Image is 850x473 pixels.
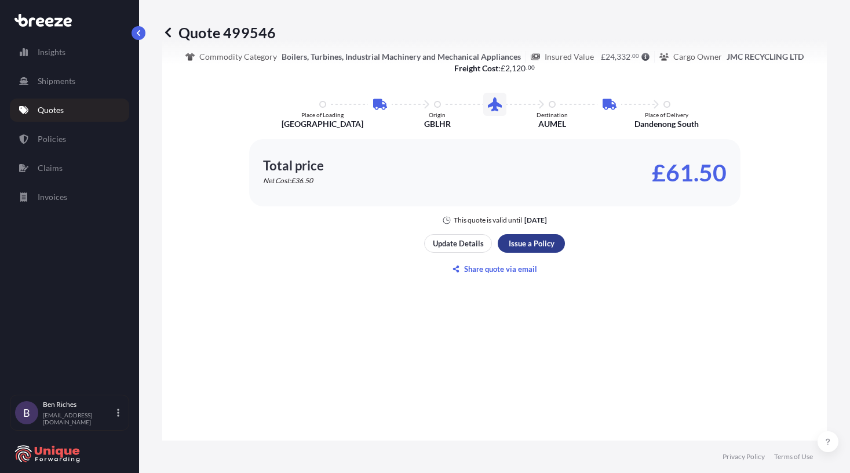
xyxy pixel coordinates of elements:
span: 00 [528,66,535,70]
p: Update Details [433,238,484,249]
p: Destination [537,111,568,118]
p: £61.50 [652,163,727,182]
p: : [454,63,535,74]
a: Shipments [10,70,129,93]
p: Place of Loading [301,111,344,118]
p: [DATE] [524,216,547,225]
a: Quotes [10,99,129,122]
p: Invoices [38,191,67,203]
p: Quote 499546 [162,23,276,42]
span: £ [501,64,505,72]
p: GBLHR [424,118,451,130]
img: organization-logo [14,445,81,463]
a: Invoices [10,185,129,209]
span: . [526,66,527,70]
p: Share quote via email [464,263,537,275]
span: 2 [505,64,510,72]
p: Claims [38,162,63,174]
p: [EMAIL_ADDRESS][DOMAIN_NAME] [43,412,115,425]
p: Policies [38,133,66,145]
p: Ben Riches [43,400,115,409]
b: Freight Cost [454,63,498,73]
p: Origin [429,111,446,118]
span: B [23,407,30,419]
a: Privacy Policy [723,452,765,461]
p: Issue a Policy [509,238,554,249]
p: Insights [38,46,65,58]
a: Insights [10,41,129,64]
button: Update Details [424,234,492,253]
p: Quotes [38,104,64,116]
span: , [510,64,512,72]
p: Total price [263,160,324,172]
button: Issue a Policy [498,234,565,253]
p: AUMEL [538,118,566,130]
a: Terms of Use [774,452,813,461]
p: Dandenong South [634,118,699,130]
p: This quote is valid until [454,216,522,225]
p: Place of Delivery [645,111,688,118]
button: Share quote via email [424,260,565,278]
a: Policies [10,128,129,151]
span: 120 [512,64,526,72]
p: Net Cost: £36.50 [263,176,313,185]
p: [GEOGRAPHIC_DATA] [282,118,363,130]
a: Claims [10,157,129,180]
p: Shipments [38,75,75,87]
